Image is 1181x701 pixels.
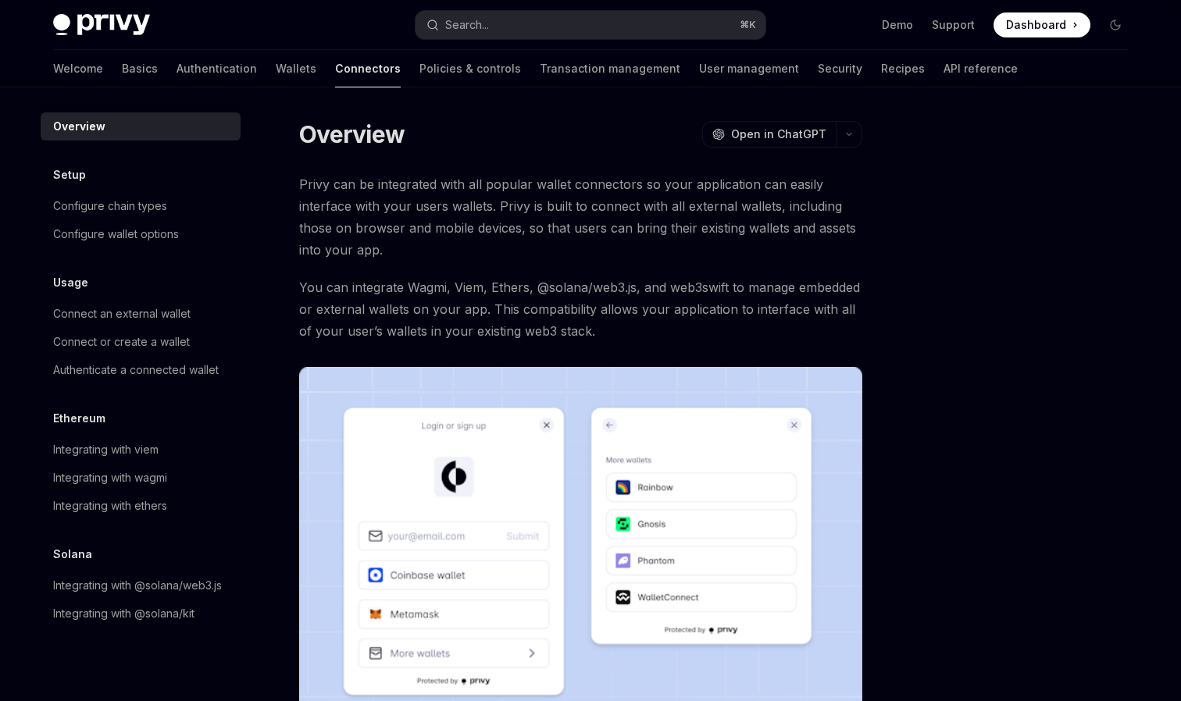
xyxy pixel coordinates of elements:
span: Open in ChatGPT [731,126,826,142]
div: Configure wallet options [53,225,179,244]
div: Integrating with @solana/kit [53,604,194,623]
div: Search... [445,16,489,34]
span: Privy can be integrated with all popular wallet connectors so your application can easily interfa... [299,173,862,261]
div: Overview [53,117,105,136]
a: Authenticate a connected wallet [41,356,241,384]
h5: Usage [53,273,88,292]
span: Dashboard [1006,17,1066,33]
div: Integrating with @solana/web3.js [53,576,222,595]
a: Connect or create a wallet [41,328,241,356]
div: Integrating with ethers [53,496,167,515]
button: Open search [416,11,765,39]
a: Configure chain types [41,192,241,220]
a: Dashboard [994,12,1090,37]
div: Integrating with wagmi [53,468,167,487]
a: Basics [122,50,158,87]
img: dark logo [53,14,150,36]
a: Connectors [335,50,401,87]
span: ⌘ K [740,19,756,31]
h5: Ethereum [53,409,105,428]
div: Authenticate a connected wallet [53,361,219,379]
a: Integrating with viem [41,436,241,464]
a: Transaction management [540,50,680,87]
div: Integrating with viem [53,440,159,459]
a: Security [818,50,862,87]
a: Welcome [53,50,103,87]
button: Toggle dark mode [1103,12,1128,37]
button: Open in ChatGPT [702,121,836,148]
a: Recipes [881,50,925,87]
a: User management [699,50,799,87]
a: Support [932,17,975,33]
a: Wallets [276,50,316,87]
a: Configure wallet options [41,220,241,248]
h5: Solana [53,545,92,564]
a: Integrating with @solana/web3.js [41,571,241,600]
a: Integrating with @solana/kit [41,600,241,628]
a: Demo [882,17,913,33]
h1: Overview [299,120,405,148]
a: Authentication [177,50,257,87]
a: Integrating with ethers [41,492,241,520]
h5: Setup [53,165,86,184]
a: Integrating with wagmi [41,464,241,492]
div: Configure chain types [53,197,167,215]
a: API reference [944,50,1018,87]
a: Overview [41,112,241,141]
a: Policies & controls [419,50,521,87]
span: You can integrate Wagmi, Viem, Ethers, @solana/web3.js, and web3swift to manage embedded or exter... [299,276,862,342]
div: Connect an external wallet [53,304,191,323]
div: Connect or create a wallet [53,333,190,351]
a: Connect an external wallet [41,300,241,328]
